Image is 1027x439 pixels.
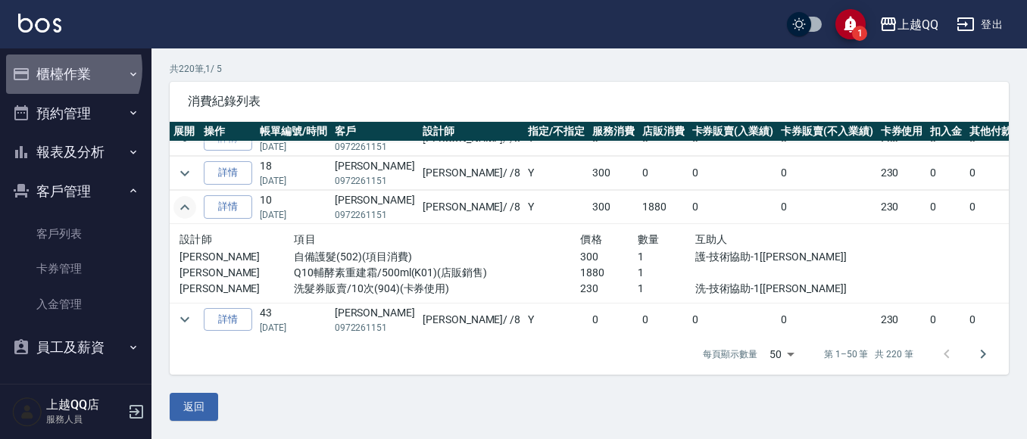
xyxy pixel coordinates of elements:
[173,308,196,331] button: expand row
[256,303,331,336] td: 43
[331,191,419,224] td: [PERSON_NAME]
[12,397,42,427] img: Person
[524,303,588,336] td: Y
[965,336,1001,372] button: Go to next page
[688,303,778,336] td: 0
[777,157,877,190] td: 0
[688,157,778,190] td: 0
[179,249,294,265] p: [PERSON_NAME]
[260,140,327,154] p: [DATE]
[419,303,524,336] td: [PERSON_NAME] / /8
[638,265,695,281] p: 1
[688,191,778,224] td: 0
[204,195,252,219] a: 詳情
[173,196,196,219] button: expand row
[294,233,316,245] span: 項目
[951,11,1009,39] button: 登出
[588,157,638,190] td: 300
[6,216,145,251] a: 客戶列表
[638,249,695,265] p: 1
[824,347,913,361] p: 第 1–50 筆 共 220 筆
[777,303,877,336] td: 0
[256,157,331,190] td: 18
[873,9,944,40] button: 上越QQ
[6,172,145,211] button: 客戶管理
[179,233,212,245] span: 設計師
[335,208,415,222] p: 0972261151
[877,191,927,224] td: 230
[926,157,966,190] td: 0
[260,174,327,188] p: [DATE]
[852,26,867,41] span: 1
[335,321,415,335] p: 0972261151
[260,208,327,222] p: [DATE]
[419,191,524,224] td: [PERSON_NAME] / /8
[335,140,415,154] p: 0972261151
[877,303,927,336] td: 230
[18,14,61,33] img: Logo
[331,122,419,142] th: 客戶
[335,174,415,188] p: 0972261151
[331,157,419,190] td: [PERSON_NAME]
[777,122,877,142] th: 卡券販賣(不入業績)
[580,265,638,281] p: 1880
[695,249,867,265] p: 護-技術協助-1[[PERSON_NAME]]
[6,251,145,286] a: 卡券管理
[580,281,638,297] p: 230
[6,328,145,367] button: 員工及薪資
[294,265,580,281] p: Q10輔酵素重建霜/500ml(K01)(店販銷售)
[638,233,660,245] span: 數量
[695,281,867,297] p: 洗-技術協助-1[[PERSON_NAME]]
[580,233,602,245] span: 價格
[173,162,196,185] button: expand row
[877,122,927,142] th: 卡券使用
[638,122,688,142] th: 店販消費
[588,191,638,224] td: 300
[200,122,256,142] th: 操作
[877,157,927,190] td: 230
[763,334,800,375] div: 50
[897,15,938,34] div: 上越QQ
[926,303,966,336] td: 0
[926,191,966,224] td: 0
[703,347,757,361] p: 每頁顯示數量
[179,265,294,281] p: [PERSON_NAME]
[926,122,966,142] th: 扣入金
[580,249,638,265] p: 300
[260,321,327,335] p: [DATE]
[638,281,695,297] p: 1
[331,303,419,336] td: [PERSON_NAME]
[170,393,218,421] button: 返回
[588,122,638,142] th: 服務消費
[638,303,688,336] td: 0
[6,94,145,133] button: 預約管理
[524,157,588,190] td: Y
[188,94,991,109] span: 消費紀錄列表
[588,303,638,336] td: 0
[835,9,866,39] button: save
[46,413,123,426] p: 服務人員
[777,191,877,224] td: 0
[6,54,145,94] button: 櫃檯作業
[6,287,145,322] a: 入金管理
[695,233,728,245] span: 互助人
[638,191,688,224] td: 1880
[46,397,123,413] h5: 上越QQ店
[419,122,524,142] th: 設計師
[256,122,331,142] th: 帳單編號/時間
[688,122,778,142] th: 卡券販賣(入業績)
[294,281,580,297] p: 洗髮券販賣/10次(904)(卡券使用)
[524,191,588,224] td: Y
[419,157,524,190] td: [PERSON_NAME] / /8
[256,191,331,224] td: 10
[204,161,252,185] a: 詳情
[179,281,294,297] p: [PERSON_NAME]
[638,157,688,190] td: 0
[524,122,588,142] th: 指定/不指定
[204,308,252,332] a: 詳情
[170,62,1009,76] p: 共 220 筆, 1 / 5
[294,249,580,265] p: 自備護髮(502)(項目消費)
[170,122,200,142] th: 展開
[6,132,145,172] button: 報表及分析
